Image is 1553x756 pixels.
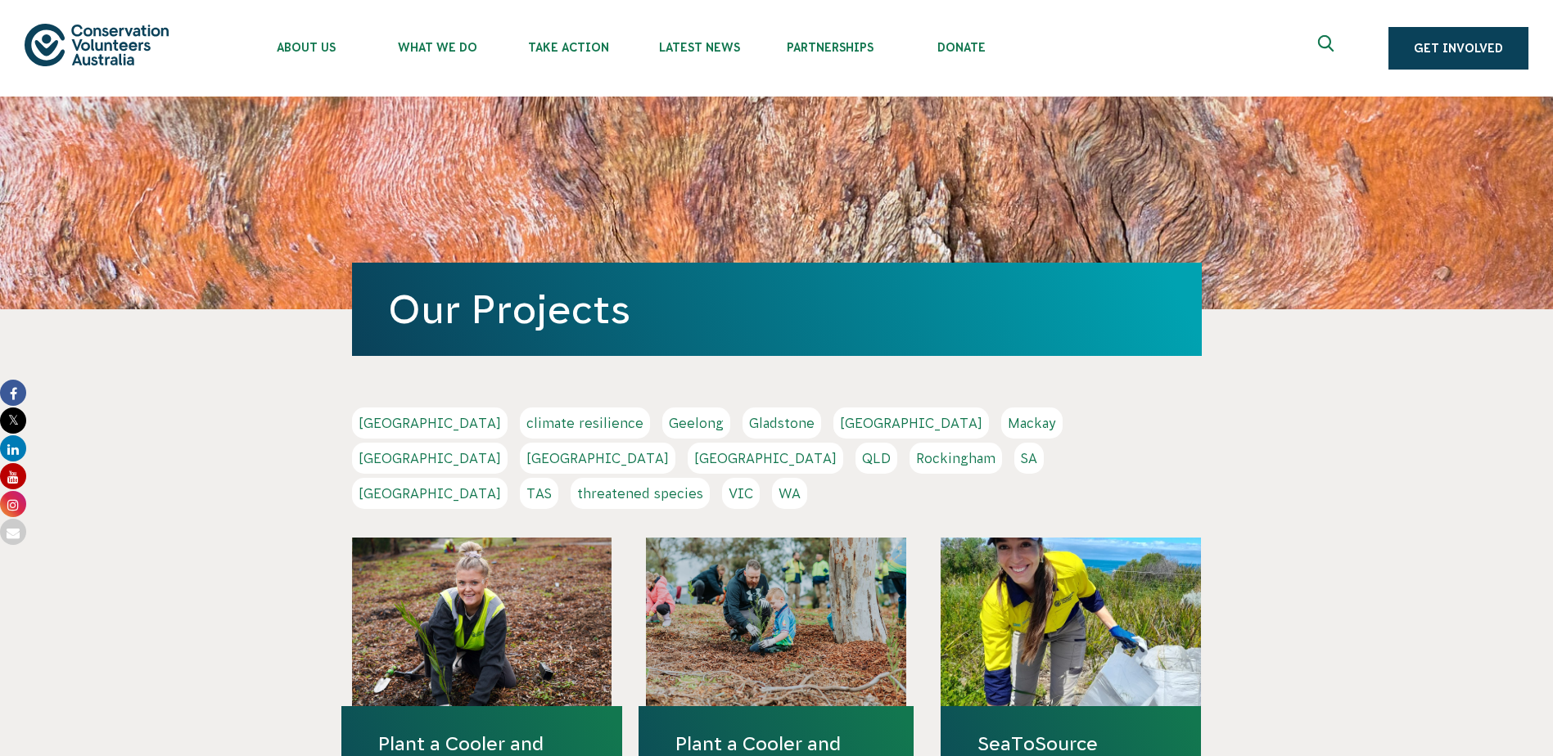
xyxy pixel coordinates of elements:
a: threatened species [571,478,710,509]
span: Partnerships [765,41,896,54]
a: VIC [722,478,760,509]
img: logo.svg [25,24,169,65]
a: [GEOGRAPHIC_DATA] [352,443,508,474]
a: Get Involved [1388,27,1528,70]
button: Expand search box Close search box [1308,29,1348,68]
span: What We Do [372,41,503,54]
a: [GEOGRAPHIC_DATA] [520,443,675,474]
a: TAS [520,478,558,509]
a: WA [772,478,807,509]
a: Gladstone [743,407,821,439]
span: Expand search box [1318,35,1339,61]
span: Latest News [634,41,765,54]
a: Our Projects [388,287,630,331]
a: Geelong [662,407,730,439]
a: [GEOGRAPHIC_DATA] [352,478,508,509]
a: Mackay [1001,407,1063,439]
span: Take Action [503,41,634,54]
a: [GEOGRAPHIC_DATA] [833,407,989,439]
span: About Us [241,41,372,54]
span: Donate [896,41,1027,54]
a: climate resilience [520,407,650,439]
a: QLD [856,443,897,474]
a: SA [1014,443,1044,474]
a: [GEOGRAPHIC_DATA] [352,407,508,439]
a: [GEOGRAPHIC_DATA] [688,443,843,474]
a: Rockingham [910,443,1002,474]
